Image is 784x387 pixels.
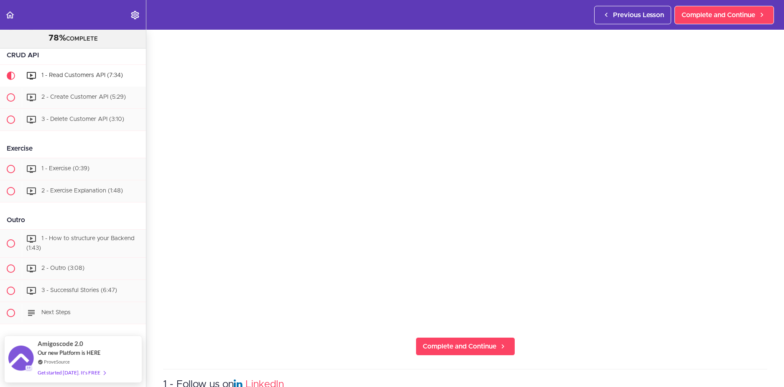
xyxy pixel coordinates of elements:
[5,10,15,20] svg: Back to course curriculum
[41,116,124,122] span: 3 - Delete Customer API (3:10)
[49,34,66,42] span: 78%
[38,349,101,356] span: Our new Platform is HERE
[423,341,496,351] span: Complete and Continue
[674,6,774,24] a: Complete and Continue
[38,368,105,377] div: Get started [DATE]. It's FREE
[130,10,140,20] svg: Settings Menu
[682,10,755,20] span: Complete and Continue
[26,236,134,251] span: 1 - How to structure your Backend (1:43)
[613,10,664,20] span: Previous Lesson
[41,310,71,315] span: Next Steps
[44,358,70,365] a: ProveSource
[41,287,117,293] span: 3 - Successful Stories (6:47)
[38,339,83,349] span: Amigoscode 2.0
[41,72,123,78] span: 1 - Read Customers API (7:34)
[8,346,33,373] img: provesource social proof notification image
[41,265,84,271] span: 2 - Outro (3:08)
[41,166,89,172] span: 1 - Exercise (0:39)
[416,337,515,356] a: Complete and Continue
[10,33,135,44] div: COMPLETE
[594,6,671,24] a: Previous Lesson
[41,94,126,100] span: 2 - Create Customer API (5:29)
[41,188,123,194] span: 2 - Exercise Explanation (1:48)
